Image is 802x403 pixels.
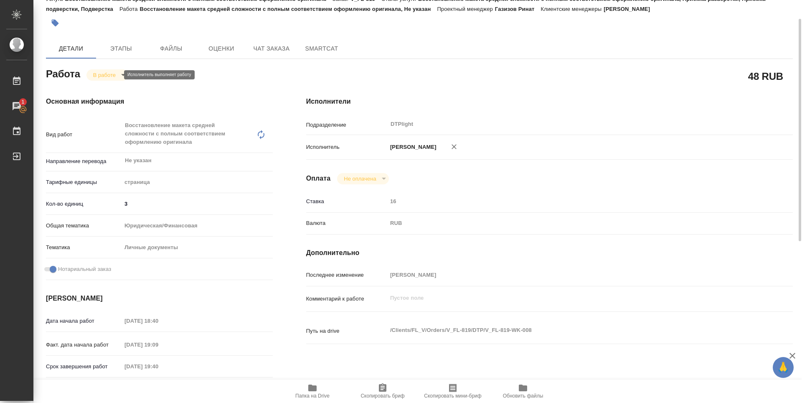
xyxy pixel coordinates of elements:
[302,43,342,54] span: SmartCat
[2,96,31,117] a: 1
[46,200,122,208] p: Кол-во единиц
[58,265,111,273] span: Нотариальный заказ
[46,66,80,81] h2: Работа
[46,362,122,371] p: Срок завершения работ
[122,315,195,327] input: Пустое поле
[387,269,752,281] input: Пустое поле
[748,69,783,83] h2: 48 RUB
[306,295,387,303] p: Комментарий к работе
[51,43,91,54] span: Детали
[140,6,437,12] p: Восстановление макета средней сложности с полным соответствием оформлению оригинала, Не указан
[277,380,348,403] button: Папка на Drive
[46,97,273,107] h4: Основная информация
[445,138,463,156] button: Удалить исполнителя
[122,360,195,372] input: Пустое поле
[306,97,793,107] h4: Исполнители
[46,293,273,304] h4: [PERSON_NAME]
[306,143,387,151] p: Исполнитель
[604,6,656,12] p: [PERSON_NAME]
[341,175,378,182] button: Не оплачена
[306,121,387,129] p: Подразделение
[16,98,29,106] span: 1
[488,380,558,403] button: Обновить файлы
[503,393,543,399] span: Обновить файлы
[387,216,752,230] div: RUB
[387,195,752,207] input: Пустое поле
[46,317,122,325] p: Дата начала работ
[306,197,387,206] p: Ставка
[387,323,752,337] textarea: /Clients/FL_V/Orders/V_FL-819/DTP/V_FL-819-WK-008
[337,173,388,184] div: В работе
[437,6,495,12] p: Проектный менеджер
[46,178,122,186] p: Тарифные единицы
[119,6,140,12] p: Работа
[306,248,793,258] h4: Дополнительно
[495,6,541,12] p: Газизов Ринат
[122,198,273,210] input: ✎ Введи что-нибудь
[251,43,292,54] span: Чат заказа
[418,380,488,403] button: Скопировать мини-бриф
[776,359,790,376] span: 🙏
[122,219,273,233] div: Юридическая/Финансовая
[101,43,141,54] span: Этапы
[306,271,387,279] p: Последнее изменение
[122,175,273,189] div: страница
[122,240,273,255] div: Личные документы
[773,357,794,378] button: 🙏
[86,69,128,81] div: В работе
[46,157,122,166] p: Направление перевода
[91,71,118,79] button: В работе
[360,393,404,399] span: Скопировать бриф
[122,339,195,351] input: Пустое поле
[387,143,437,151] p: [PERSON_NAME]
[306,173,331,184] h4: Оплата
[541,6,604,12] p: Клиентские менеджеры
[424,393,481,399] span: Скопировать мини-бриф
[151,43,191,54] span: Файлы
[201,43,241,54] span: Оценки
[295,393,330,399] span: Папка на Drive
[306,219,387,227] p: Валюта
[46,243,122,252] p: Тематика
[46,341,122,349] p: Факт. дата начала работ
[348,380,418,403] button: Скопировать бриф
[46,14,64,32] button: Добавить тэг
[46,130,122,139] p: Вид работ
[306,327,387,335] p: Путь на drive
[46,222,122,230] p: Общая тематика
